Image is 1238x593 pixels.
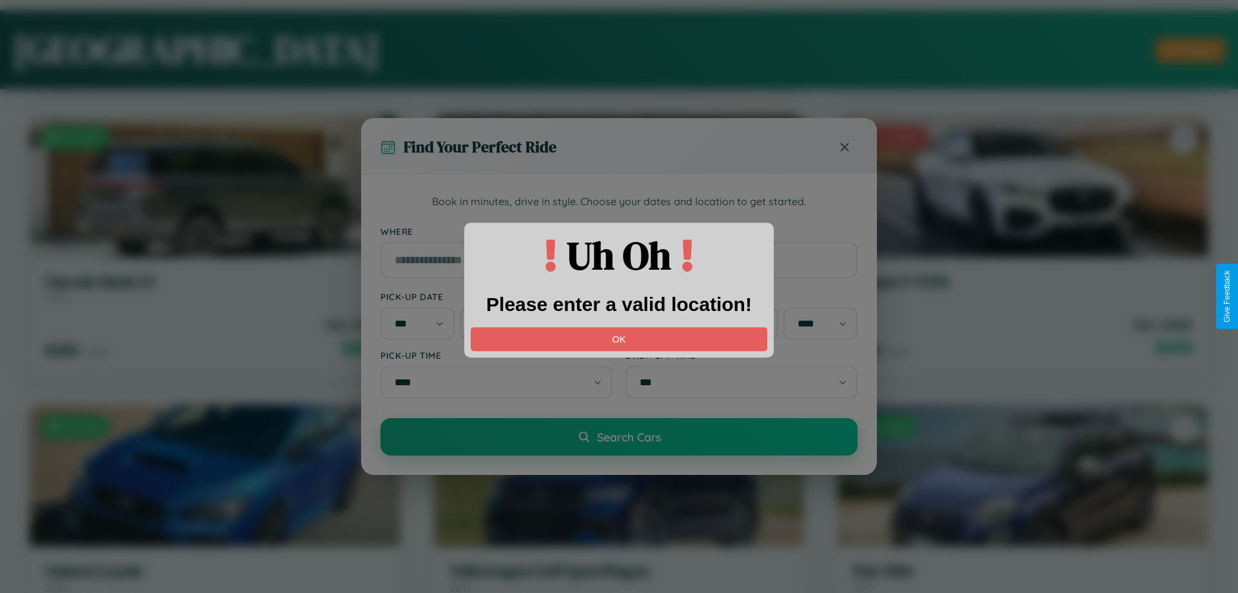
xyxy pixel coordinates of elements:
[380,291,613,302] label: Pick-up Date
[625,350,858,361] label: Drop-off Time
[597,430,661,444] span: Search Cars
[380,226,858,237] label: Where
[625,291,858,302] label: Drop-off Date
[404,136,556,157] h3: Find Your Perfect Ride
[380,350,613,361] label: Pick-up Time
[380,194,858,210] p: Book in minutes, drive in style. Choose your dates and location to get started.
